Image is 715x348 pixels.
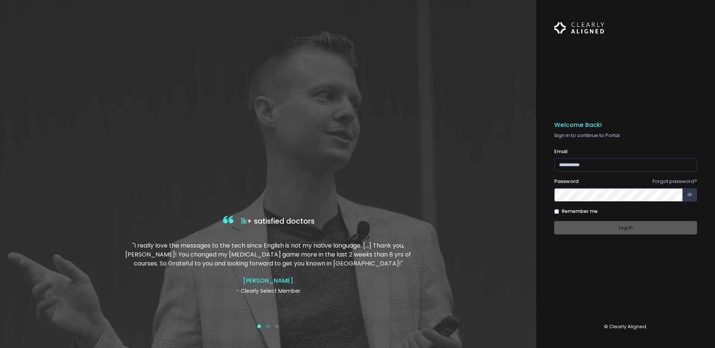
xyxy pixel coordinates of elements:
h4: + satisfied doctors [124,214,412,229]
p: - Clearly Select Member [124,287,412,295]
label: Email [554,148,568,155]
label: Remember me [562,208,598,215]
p: © Clearly Aligned. [554,323,697,330]
h4: [PERSON_NAME] [124,277,412,284]
img: Logo Horizontal [554,18,604,38]
p: Sign in to continue to Portal. [554,132,697,139]
a: Forgot password? [653,178,697,185]
h5: Welcome Back! [554,121,697,129]
span: 1k [240,216,247,226]
p: "I really love the messages to the tech since English is not my native language. […] Thank you, [... [124,241,412,268]
label: Password [554,178,579,185]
